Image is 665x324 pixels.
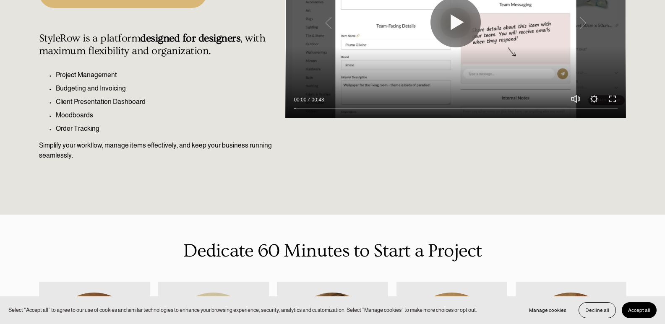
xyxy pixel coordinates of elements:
p: Dedicate 60 Minutes to Start a Project [39,237,626,265]
span: Decline all [585,307,609,313]
p: Moodboards [56,110,281,120]
p: Order Tracking [56,124,281,134]
p: Simplify your workflow, manage items effectively, and keep your business running seamlessly. [39,140,281,161]
p: Budgeting and Invoicing [56,83,281,93]
p: Select “Accept all” to agree to our use of cookies and similar technologies to enhance your brows... [8,306,477,314]
span: Accept all [628,307,650,313]
button: Manage cookies [523,302,573,318]
button: Accept all [622,302,657,318]
span: Manage cookies [529,307,566,313]
h4: StyleRow is a platform , with maximum flexibility and organization. [39,32,281,57]
strong: designed for designers [140,32,240,44]
p: Project Management [56,70,281,80]
div: Duration [308,96,326,104]
p: Client Presentation Dashboard [56,97,281,107]
div: Current time [294,96,308,104]
input: Seek [294,105,618,111]
button: Decline all [579,302,616,318]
